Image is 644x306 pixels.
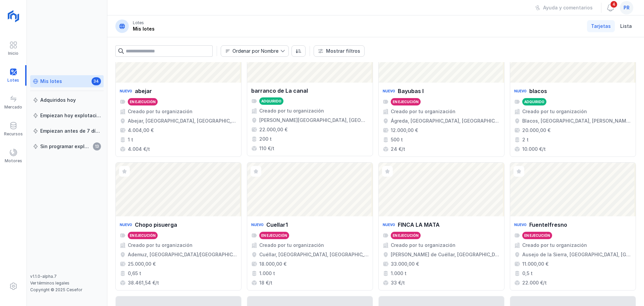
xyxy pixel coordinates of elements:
div: 1.000 t [259,270,275,277]
div: Creado por tu organización [259,107,324,114]
div: Nuevo [120,220,132,229]
div: Ágreda, [GEOGRAPHIC_DATA], [GEOGRAPHIC_DATA][PERSON_NAME], [GEOGRAPHIC_DATA] [391,118,500,124]
div: Copyright © 2025 Cesefor [30,287,104,293]
a: Mis lotes34 [30,75,104,87]
div: Recursos [4,131,23,137]
div: 22.000,00 € [259,126,287,133]
div: 11.000,00 € [522,261,548,267]
div: 33.000,00 € [391,261,419,267]
div: [PERSON_NAME][GEOGRAPHIC_DATA], [GEOGRAPHIC_DATA], [GEOGRAPHIC_DATA], [GEOGRAPHIC_DATA], [GEOGRAP... [259,117,369,124]
a: Sin programar explotación13 [30,140,104,152]
div: 22.000 €/t [522,279,547,286]
div: Adquirido [524,99,544,104]
div: Ordenar por Nombre [232,49,278,53]
div: Empiezan hoy explotación [40,112,101,119]
div: 4.004,00 € [128,127,154,134]
div: Motores [5,158,22,164]
div: 18 €/t [259,279,272,286]
div: Adquiridos hoy [40,97,76,103]
a: Adquiridos hoy [30,94,104,106]
div: 12.000,00 € [391,127,418,134]
a: barranco de La canalAdquiridoCreado por tu organización[PERSON_NAME][GEOGRAPHIC_DATA], [GEOGRAPHI... [247,29,373,157]
div: v1.1.0-alpha.7 [30,274,104,279]
div: Creado por tu organización [128,242,193,249]
div: En ejecución [130,99,156,104]
div: En ejecución [261,233,287,238]
span: Tarjetas [591,23,611,30]
div: Ausejo de la Sierra, [GEOGRAPHIC_DATA], [GEOGRAPHIC_DATA][PERSON_NAME], [GEOGRAPHIC_DATA] [522,251,632,258]
div: 18.000,00 € [259,261,286,267]
a: Ver términos legales [30,280,69,286]
div: Inicio [8,51,18,56]
div: Sin programar explotación [40,143,91,150]
div: Fuentelfresno [529,221,567,229]
a: Empiezan antes de 7 días [30,125,104,137]
span: Lista [620,23,632,30]
div: Nuevo [383,87,395,95]
span: 34 [92,77,101,85]
a: NuevoBayubas IEn ejecuciónCreado por tu organizaciónÁgreda, [GEOGRAPHIC_DATA], [GEOGRAPHIC_DATA][... [378,29,504,157]
div: 1 t [128,136,133,143]
div: Creado por tu organización [128,108,193,115]
div: En ejecución [393,233,419,238]
div: Mercado [4,104,22,110]
div: Bayubas I [398,87,424,95]
div: Mis lotes [133,26,155,32]
div: En ejecución [393,99,419,104]
a: NuevoChopo pisuergaEn ejecuciónCreado por tu organizaciónAdemuz, [GEOGRAPHIC_DATA]/[GEOGRAPHIC_DA... [115,162,241,291]
img: logoRight.svg [5,8,22,25]
div: 2 t [522,136,529,143]
div: Blacos, [GEOGRAPHIC_DATA], [PERSON_NAME][GEOGRAPHIC_DATA][PERSON_NAME], [GEOGRAPHIC_DATA] [522,118,632,124]
div: Mis lotes [40,78,62,85]
a: NuevoabejarEn ejecuciónCreado por tu organizaciónAbejar, [GEOGRAPHIC_DATA], [GEOGRAPHIC_DATA][PER... [115,29,241,157]
span: 13 [93,142,101,150]
div: Creado por tu organización [391,242,455,249]
div: 24 €/t [391,146,405,152]
div: 1.000 t [391,270,407,277]
span: pr [624,4,630,11]
a: Tarjetas [587,20,615,32]
div: Nuevo [251,220,264,229]
span: Nombre [221,46,280,56]
a: NuevoCuellar1En ejecuciónCreado por tu organizaciónCuéllar, [GEOGRAPHIC_DATA], [GEOGRAPHIC_DATA][... [247,162,373,291]
div: Lotes [133,20,144,26]
div: 200 t [259,136,272,142]
div: Nuevo [514,87,527,95]
a: NuevoblacosAdquiridoCreado por tu organizaciónBlacos, [GEOGRAPHIC_DATA], [PERSON_NAME][GEOGRAPHIC... [510,29,636,157]
div: abejar [135,87,152,95]
div: 4.004 €/t [128,146,150,152]
div: Abejar, [GEOGRAPHIC_DATA], [GEOGRAPHIC_DATA][PERSON_NAME], [GEOGRAPHIC_DATA] [128,118,237,124]
div: Empiezan antes de 7 días [40,128,101,134]
div: 500 t [391,136,403,143]
div: 33 €/t [391,279,405,286]
div: Cuellar1 [266,221,288,229]
div: Cuéllar, [GEOGRAPHIC_DATA], [GEOGRAPHIC_DATA][PERSON_NAME], [GEOGRAPHIC_DATA] [259,251,369,258]
div: 38.461,54 €/t [128,279,159,286]
div: Ademuz, [GEOGRAPHIC_DATA]/[GEOGRAPHIC_DATA], [GEOGRAPHIC_DATA], [GEOGRAPHIC_DATA] [128,251,237,258]
div: [PERSON_NAME] de Cuéllar, [GEOGRAPHIC_DATA], [GEOGRAPHIC_DATA][PERSON_NAME], [GEOGRAPHIC_DATA] [391,251,500,258]
span: 4 [610,0,618,8]
div: Nuevo [383,220,395,229]
div: barranco de La canal [251,87,308,95]
div: 0,65 t [128,270,141,277]
a: NuevoFuentelfresnoEn ejecuciónCreado por tu organizaciónAusejo de la Sierra, [GEOGRAPHIC_DATA], [... [510,162,636,291]
div: Ayuda y comentarios [543,4,593,11]
a: NuevoFINCA LA MATAEn ejecuciónCreado por tu organización[PERSON_NAME] de Cuéllar, [GEOGRAPHIC_DAT... [378,162,504,291]
div: Creado por tu organización [259,242,324,249]
button: Mostrar filtros [314,45,365,57]
div: Nuevo [120,87,132,95]
a: Empiezan hoy explotación [30,110,104,122]
div: 20.000,00 € [522,127,550,134]
div: Nuevo [514,220,527,229]
div: 0,5 t [522,270,533,277]
div: 25.000,00 € [128,261,156,267]
a: Lista [616,20,636,32]
div: Adquirido [261,99,281,103]
div: FINCA LA MATA [398,221,440,229]
div: En ejecución [524,233,550,238]
div: Creado por tu organización [391,108,455,115]
button: Ayuda y comentarios [531,2,597,13]
div: 10.000 €/t [522,146,546,152]
div: Chopo pisuerga [135,221,177,229]
div: En ejecución [130,233,156,238]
